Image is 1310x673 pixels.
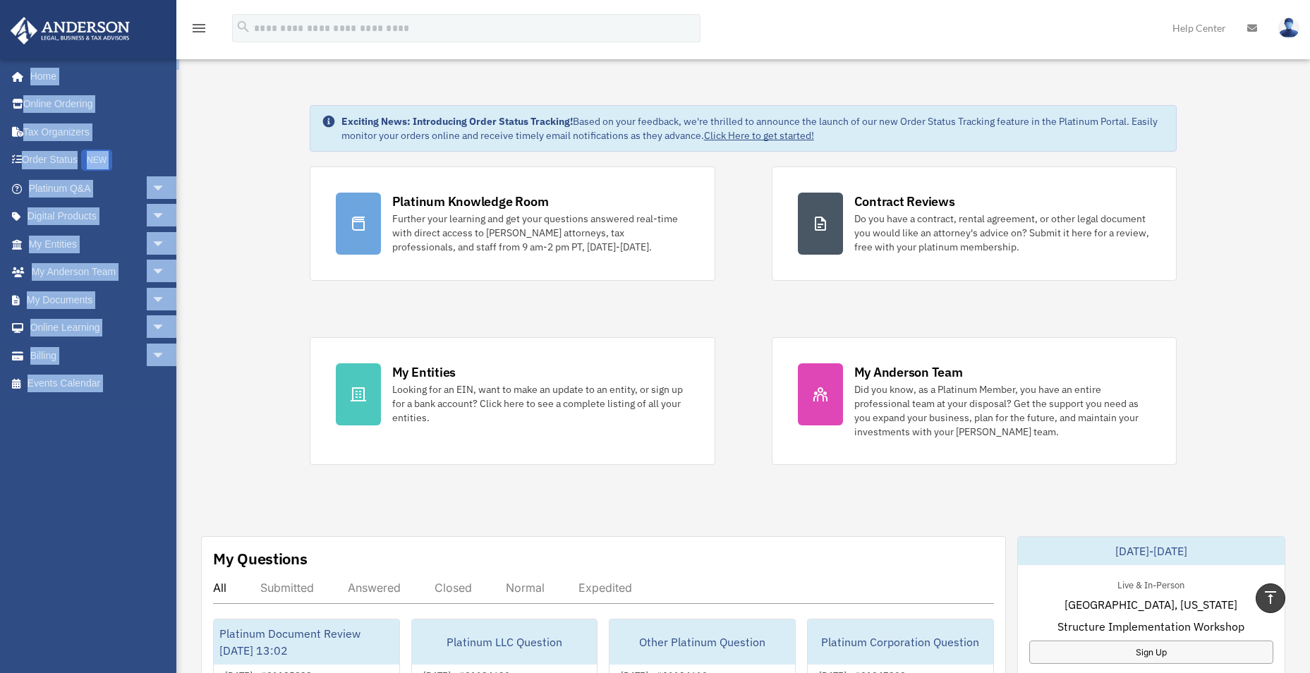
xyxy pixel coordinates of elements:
[10,202,187,231] a: Digital Productsarrow_drop_down
[609,619,795,665] div: Other Platinum Question
[392,382,689,425] div: Looking for an EIN, want to make an update to an entity, or sign up for a bank account? Click her...
[10,118,187,146] a: Tax Organizers
[10,146,187,175] a: Order StatusNEW
[10,286,187,314] a: My Documentsarrow_drop_down
[10,314,187,342] a: Online Learningarrow_drop_down
[704,129,814,142] a: Click Here to get started!
[213,581,226,595] div: All
[412,619,598,665] div: Platinum LLC Question
[10,341,187,370] a: Billingarrow_drop_down
[392,212,689,254] div: Further your learning and get your questions answered real-time with direct access to [PERSON_NAM...
[190,25,207,37] a: menu
[10,230,187,258] a: My Entitiesarrow_drop_down
[1018,537,1285,565] div: [DATE]-[DATE]
[152,341,180,370] span: arrow_drop_down
[1057,618,1244,635] span: Structure Implementation Workshop
[1278,18,1299,38] img: User Pic
[152,314,180,343] span: arrow_drop_down
[341,114,1165,143] div: Based on your feedback, we're thrilled to announce the launch of our new Order Status Tracking fe...
[854,363,963,381] div: My Anderson Team
[1029,641,1273,664] a: Sign Up
[310,166,715,281] a: Platinum Knowledge Room Further your learning and get your questions answered real-time with dire...
[854,193,955,210] div: Contract Reviews
[1262,589,1279,606] i: vertical_align_top
[152,230,180,259] span: arrow_drop_down
[506,581,545,595] div: Normal
[213,548,308,569] div: My Questions
[341,115,573,128] strong: Exciting News: Introducing Order Status Tracking!
[310,337,715,465] a: My Entities Looking for an EIN, want to make an update to an entity, or sign up for a bank accoun...
[152,258,180,287] span: arrow_drop_down
[6,17,134,44] img: Anderson Advisors Platinum Portal
[152,286,180,315] span: arrow_drop_down
[1106,576,1196,591] div: Live & In-Person
[348,581,401,595] div: Answered
[772,337,1177,465] a: My Anderson Team Did you know, as a Platinum Member, you have an entire professional team at your...
[1256,583,1285,613] a: vertical_align_top
[152,174,180,203] span: arrow_drop_down
[10,174,187,202] a: Platinum Q&Aarrow_drop_down
[10,258,187,286] a: My Anderson Teamarrow_drop_down
[10,370,187,398] a: Events Calendar
[392,193,549,210] div: Platinum Knowledge Room
[854,212,1151,254] div: Do you have a contract, rental agreement, or other legal document you would like an attorney's ad...
[772,166,1177,281] a: Contract Reviews Do you have a contract, rental agreement, or other legal document you would like...
[214,619,399,665] div: Platinum Document Review [DATE] 13:02
[81,150,112,171] div: NEW
[1065,596,1237,613] span: [GEOGRAPHIC_DATA], [US_STATE]
[854,382,1151,439] div: Did you know, as a Platinum Member, you have an entire professional team at your disposal? Get th...
[10,62,180,90] a: Home
[808,619,993,665] div: Platinum Corporation Question
[260,581,314,595] div: Submitted
[435,581,472,595] div: Closed
[10,90,187,119] a: Online Ordering
[578,581,632,595] div: Expedited
[152,202,180,231] span: arrow_drop_down
[392,363,456,381] div: My Entities
[190,20,207,37] i: menu
[236,19,251,35] i: search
